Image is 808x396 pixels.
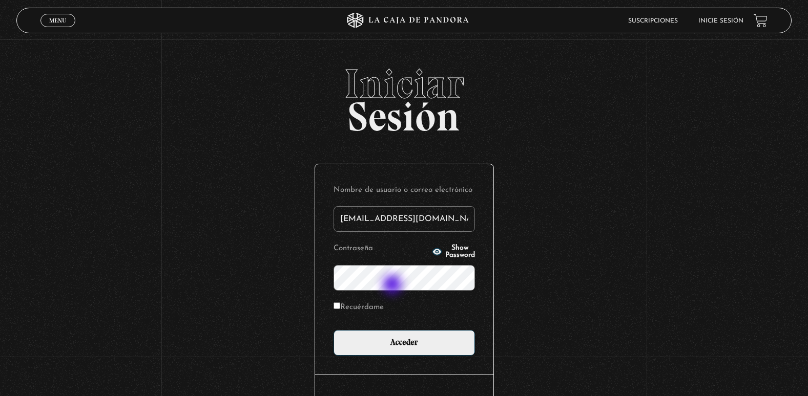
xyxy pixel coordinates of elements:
[445,245,475,259] span: Show Password
[334,241,429,257] label: Contraseña
[334,183,475,199] label: Nombre de usuario o correo electrónico
[334,302,340,309] input: Recuérdame
[334,300,384,316] label: Recuérdame
[698,18,743,24] a: Inicie sesión
[16,63,792,104] span: Iniciar
[432,245,475,259] button: Show Password
[46,26,70,33] span: Cerrar
[16,63,792,129] h2: Sesión
[49,17,66,24] span: Menu
[754,14,768,28] a: View your shopping cart
[628,18,678,24] a: Suscripciones
[334,330,475,356] input: Acceder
